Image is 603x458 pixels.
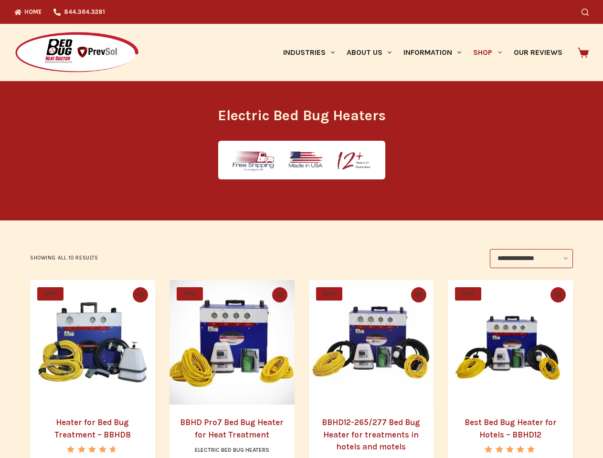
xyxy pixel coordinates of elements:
div: Rated 4.67 out of 5 [67,446,118,453]
a: About Us [340,24,397,81]
button: Quick view toggle [550,287,566,302]
a: Heater for Bed Bug Treatment - BBHD8 [30,280,155,405]
select: Shop order [490,249,573,268]
a: BBHD Pro7 Bed Bug Heater for Heat Treatment [169,280,295,405]
h1: Electric Bed Bug Heaters [123,105,481,126]
span: SALE [37,287,63,301]
a: BBHD12-265/277 Bed Bug Heater for treatments in hotels and motels [309,280,434,405]
nav: Primary [277,24,568,81]
button: Quick view toggle [411,287,426,302]
span: SALE [316,287,342,301]
button: Search [582,9,589,16]
a: Best Bed Bug Heater for Hotels – BBHD12 [465,417,557,439]
a: BBHD12-265/277 Bed Bug Heater for treatments in hotels and motels [322,417,420,451]
p: Showing all 10 results [30,254,98,262]
span: SALE [177,287,203,301]
div: Rated 5.00 out of 5 [485,446,536,453]
a: Our Reviews [508,24,568,81]
a: BBHD Pro7 Bed Bug Heater for Heat Treatment [180,417,284,439]
a: Industries [277,24,340,81]
button: Quick view toggle [272,287,287,302]
a: Information [398,24,467,81]
a: Heater for Bed Bug Treatment – BBHD8 [54,417,131,439]
a: Shop [467,24,508,81]
a: Best Bed Bug Heater for Hotels - BBHD12 [448,280,573,405]
img: Prevsol/Bed Bug Heat Doctor [14,31,139,74]
button: Quick view toggle [133,287,148,302]
span: SALE [455,287,481,301]
a: Electric Bed Bug Heaters [195,447,269,453]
